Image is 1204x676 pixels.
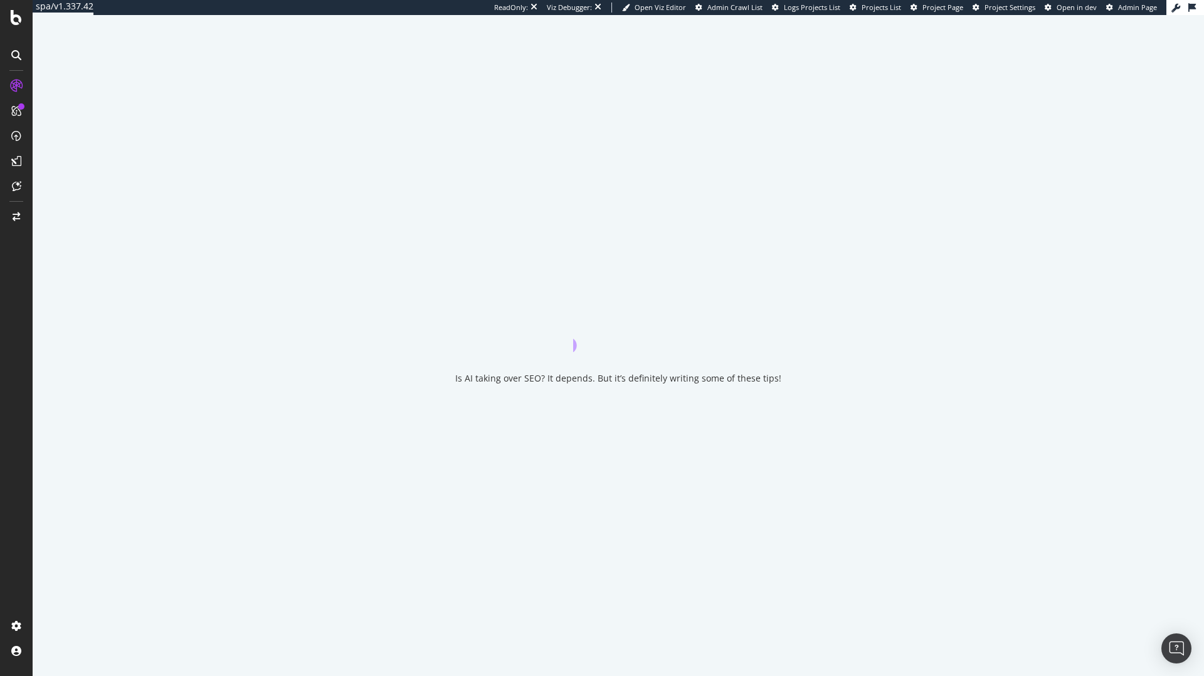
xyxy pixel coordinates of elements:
a: Projects List [850,3,901,13]
div: animation [573,307,663,352]
a: Admin Crawl List [695,3,763,13]
span: Project Settings [985,3,1035,12]
a: Open Viz Editor [622,3,686,13]
span: Open in dev [1057,3,1097,12]
div: ReadOnly: [494,3,528,13]
a: Admin Page [1106,3,1157,13]
span: Projects List [862,3,901,12]
a: Logs Projects List [772,3,840,13]
div: Viz Debugger: [547,3,592,13]
span: Admin Page [1118,3,1157,12]
a: Open in dev [1045,3,1097,13]
span: Project Page [922,3,963,12]
div: Is AI taking over SEO? It depends. But it’s definitely writing some of these tips! [455,372,781,385]
span: Admin Crawl List [707,3,763,12]
span: Logs Projects List [784,3,840,12]
span: Open Viz Editor [635,3,686,12]
a: Project Page [911,3,963,13]
div: Open Intercom Messenger [1161,633,1191,663]
a: Project Settings [973,3,1035,13]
